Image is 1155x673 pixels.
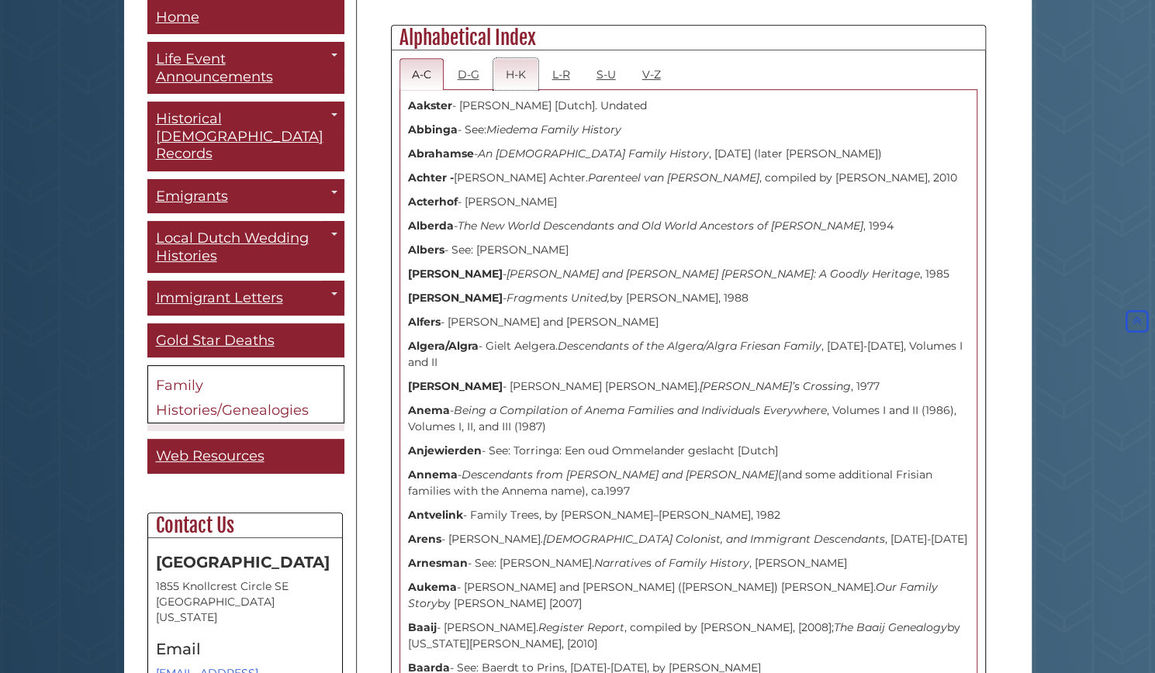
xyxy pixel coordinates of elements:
strong: Arens [408,532,441,546]
a: D-G [445,58,492,90]
span: Life Event Announcements [156,51,273,86]
a: Historical [DEMOGRAPHIC_DATA] Records [147,102,344,172]
a: Web Resources [147,440,344,475]
strong: Arnesman [408,556,468,570]
p: - [PERSON_NAME] [Dutch]. Undated [408,98,969,114]
a: L-R [540,58,583,90]
strong: Abrahamse [408,147,474,160]
strong: [PERSON_NAME] [408,379,503,393]
i: The Baaij Genealogy [834,620,947,634]
p: - , 1994 [408,218,969,234]
p: - [PERSON_NAME]. , [DATE]-[DATE] [408,531,969,547]
p: - [PERSON_NAME]. , compiled by [PERSON_NAME], [2008]; by [US_STATE][PERSON_NAME], [2010] [408,620,969,652]
strong: [GEOGRAPHIC_DATA] [156,553,330,571]
span: Local Dutch Wedding Histories [156,230,309,265]
span: Historical [DEMOGRAPHIC_DATA] Records [156,111,323,163]
span: Immigrant Letters [156,290,283,307]
p: - See: [PERSON_NAME]. , [PERSON_NAME] [408,555,969,571]
p: - [PERSON_NAME] and [PERSON_NAME] [408,314,969,330]
i: [DEMOGRAPHIC_DATA] Colonist, and Immigrant Descendants [543,532,885,546]
h2: Contact Us [148,513,342,538]
i: Miedema Family History [486,123,621,136]
i: [PERSON_NAME]’s Crossing [700,379,851,393]
a: Local Dutch Wedding Histories [147,222,344,274]
p: - , [DATE] (later [PERSON_NAME]) [408,146,969,162]
i: Parenteel van [PERSON_NAME] [588,171,759,185]
a: H-K [493,58,538,90]
p: - Family Trees, by [PERSON_NAME]–[PERSON_NAME], 1982 [408,507,969,523]
p: [PERSON_NAME] Achter. , compiled by [PERSON_NAME], 2010 [408,170,969,186]
p: - Gielt Aelgera. , [DATE]-[DATE], Volumes I and II [408,338,969,371]
a: V-Z [630,58,673,90]
span: Family Histories/Genealogies [156,378,309,419]
strong: Algera/Algra [408,339,479,353]
i: Descendants from [PERSON_NAME] and [PERSON_NAME] [462,468,778,481]
strong: Antvelink [408,508,463,522]
a: Back to Top [1122,314,1151,328]
a: Immigrant Letters [147,281,344,316]
strong: Aakster [408,98,452,112]
h4: Email [156,640,334,657]
i: Fragments United, [507,291,610,305]
strong: Aukema [408,580,457,594]
p: - See: Torringa: Een oud Ommelander geslacht [Dutch] [408,443,969,459]
a: A-C [399,58,444,90]
p: - [PERSON_NAME] [PERSON_NAME]. , 1977 [408,378,969,395]
strong: Abbinga [408,123,458,136]
strong: Baaij [408,620,437,634]
a: Family Histories/Genealogies [147,366,344,424]
strong: [PERSON_NAME] [408,291,503,305]
i: An [DEMOGRAPHIC_DATA] Family History [478,147,709,160]
strong: Alfers [408,315,441,329]
p: - , Volumes I and II (1986), Volumes I, II, and III (1987) [408,402,969,435]
p: - by [PERSON_NAME], 1988 [408,290,969,306]
p: - See: [PERSON_NAME] [408,242,969,258]
p: - [PERSON_NAME] [408,194,969,210]
p: - , 1985 [408,266,969,282]
a: S-U [584,58,628,90]
i: [PERSON_NAME] and [PERSON_NAME] [PERSON_NAME]: A Goodly Heritage [507,267,920,281]
i: Descendants of the Algera/Algra Friesan Family [558,339,821,353]
a: Emigrants [147,179,344,214]
span: Emigrants [156,188,228,205]
i: Register Report [538,620,624,634]
strong: Alberda [408,219,454,233]
i: The New World Descendants and Old World Ancestors of [PERSON_NAME] [458,219,863,233]
strong: [PERSON_NAME] [408,267,503,281]
address: 1855 Knollcrest Circle SE [GEOGRAPHIC_DATA][US_STATE] [156,578,334,625]
a: Gold Star Deaths [147,323,344,358]
i: Being a Compilation of Anema Families and Individuals Everywhere [454,403,827,417]
strong: Annema [408,468,458,481]
a: Life Event Announcements [147,43,344,95]
span: Gold Star Deaths [156,332,275,349]
span: Web Resources [156,448,265,465]
strong: Anjewierden [408,443,482,457]
span: Home [156,9,199,26]
i: Narratives of Family History [594,556,749,570]
strong: Albers [408,243,444,257]
strong: Acterhof [408,195,458,209]
p: - [PERSON_NAME] and [PERSON_NAME] ([PERSON_NAME]) [PERSON_NAME]. by [PERSON_NAME] [2007] [408,579,969,612]
strong: Achter - [408,171,454,185]
i: Our Family Story [408,580,938,610]
p: - (and some additional Frisian families with the Annema name), ca.1997 [408,467,969,499]
strong: Anema [408,403,450,417]
h2: Alphabetical Index [392,26,985,50]
p: - See: [408,122,969,138]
